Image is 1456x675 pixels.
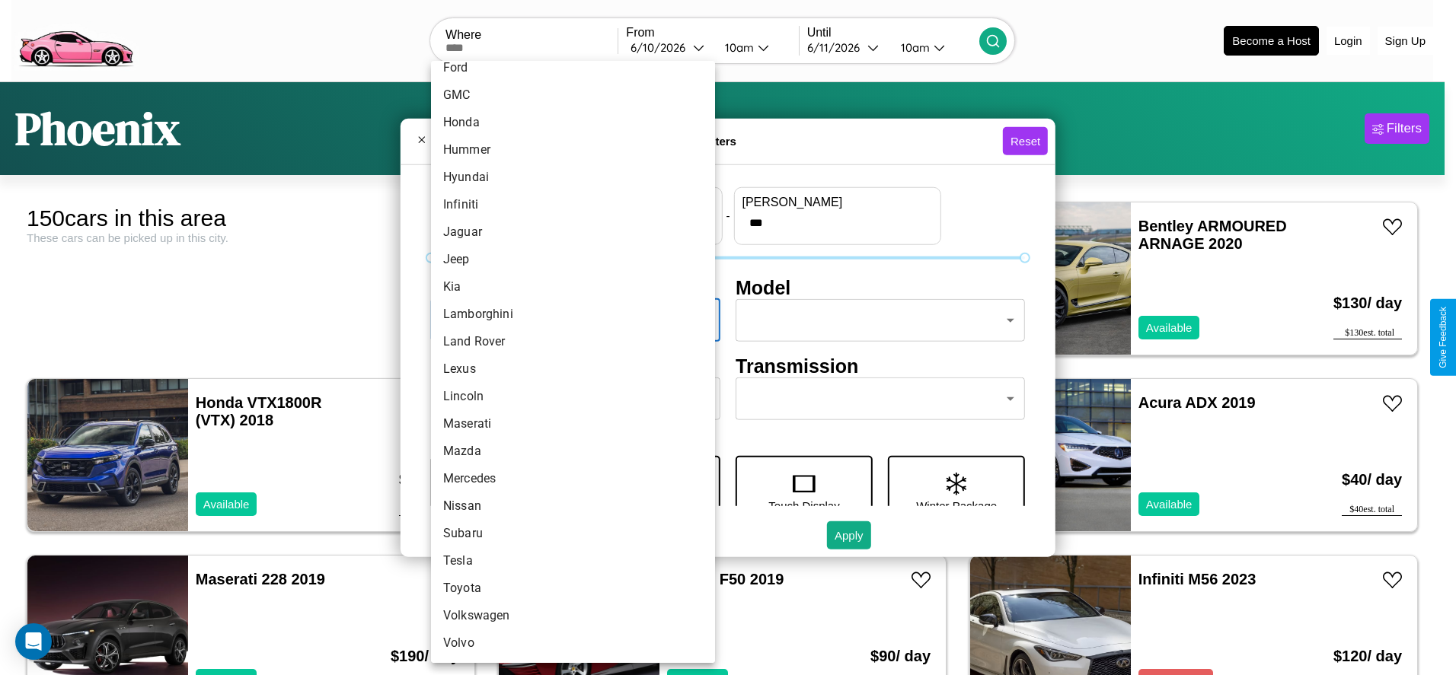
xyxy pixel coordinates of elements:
li: Maserati [431,410,715,438]
li: Ford [431,54,715,81]
li: Hummer [431,136,715,164]
li: Kia [431,273,715,301]
li: Jaguar [431,218,715,246]
li: Mercedes [431,465,715,492]
li: Nissan [431,492,715,520]
li: Land Rover [431,328,715,355]
li: Honda [431,109,715,136]
li: Infiniti [431,191,715,218]
div: Give Feedback [1438,307,1448,368]
li: Volkswagen [431,602,715,629]
li: Tesla [431,547,715,575]
li: Jeep [431,246,715,273]
li: Lexus [431,355,715,383]
li: Subaru [431,520,715,547]
li: GMC [431,81,715,109]
li: Toyota [431,575,715,602]
li: Lincoln [431,383,715,410]
li: Volvo [431,629,715,657]
li: Hyundai [431,164,715,191]
li: Lamborghini [431,301,715,328]
div: Open Intercom Messenger [15,623,52,660]
li: Mazda [431,438,715,465]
